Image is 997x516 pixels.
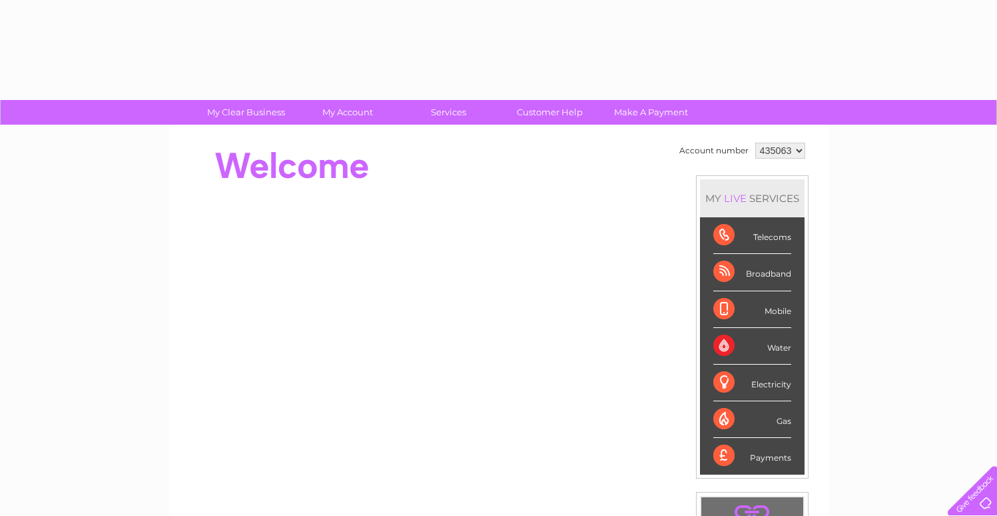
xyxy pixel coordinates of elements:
[700,179,805,217] div: MY SERVICES
[713,438,791,474] div: Payments
[713,254,791,291] div: Broadband
[713,291,791,328] div: Mobile
[713,217,791,254] div: Telecoms
[713,328,791,365] div: Water
[721,192,749,205] div: LIVE
[394,100,503,125] a: Services
[713,401,791,438] div: Gas
[676,139,752,162] td: Account number
[596,100,706,125] a: Make A Payment
[495,100,605,125] a: Customer Help
[191,100,301,125] a: My Clear Business
[713,365,791,401] div: Electricity
[292,100,402,125] a: My Account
